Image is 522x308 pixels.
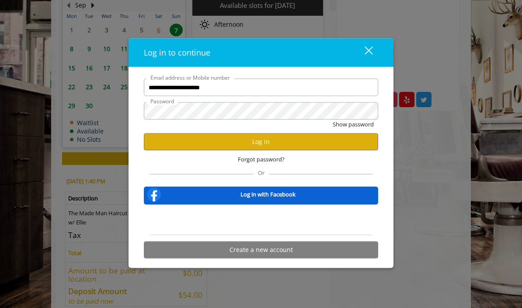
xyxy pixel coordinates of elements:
[348,43,378,61] button: close dialog
[144,133,378,150] button: Log in
[240,190,296,199] b: Log in with Facebook
[144,102,378,120] input: Password
[145,185,163,203] img: facebook-logo
[221,210,301,229] div: Sign in with Google. Opens in new tab
[355,46,372,59] div: close dialog
[216,210,306,229] iframe: Sign in with Google Button
[144,241,378,258] button: Create a new account
[144,47,210,58] span: Log in to continue
[238,154,285,164] span: Forgot password?
[144,79,378,96] input: Email address or Mobile number
[254,168,269,176] span: Or
[146,73,234,82] label: Email address or Mobile number
[146,97,178,105] label: Password
[333,120,374,129] button: Show password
